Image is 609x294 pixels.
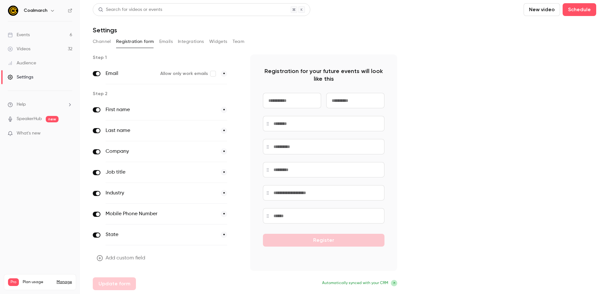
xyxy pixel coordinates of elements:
[8,60,36,66] div: Audience
[8,46,30,52] div: Videos
[8,74,33,80] div: Settings
[178,37,204,47] button: Integrations
[106,189,216,197] label: Industry
[46,116,59,122] span: new
[524,3,560,16] button: New video
[116,37,154,47] button: Registration form
[93,252,150,265] button: Add custom field
[98,6,162,13] div: Search for videos or events
[8,32,30,38] div: Events
[93,91,240,97] p: Step 2
[17,130,41,137] span: What's new
[160,70,216,77] label: Allow only work emails
[93,37,111,47] button: Channel
[263,67,384,83] p: Registration for your future events will look like this
[209,37,227,47] button: Widgets
[106,106,216,114] label: First name
[8,278,19,286] span: Pro
[17,116,42,122] a: SpeakerHub
[8,5,18,16] img: Coalmarch
[93,26,117,34] h1: Settings
[24,7,47,14] h6: Coalmarch
[233,37,245,47] button: Team
[106,70,155,78] label: Email
[17,101,26,108] span: Help
[106,127,216,135] label: Last name
[23,280,53,285] span: Plan usage
[106,210,216,218] label: Mobile Phone Number
[57,280,72,285] a: Manage
[93,54,240,61] p: Step 1
[106,231,216,239] label: State
[106,148,216,155] label: Company
[159,37,173,47] button: Emails
[322,280,388,286] span: Automatically synced with your CRM
[106,168,216,176] label: Job title
[563,3,596,16] button: Schedule
[8,101,72,108] li: help-dropdown-opener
